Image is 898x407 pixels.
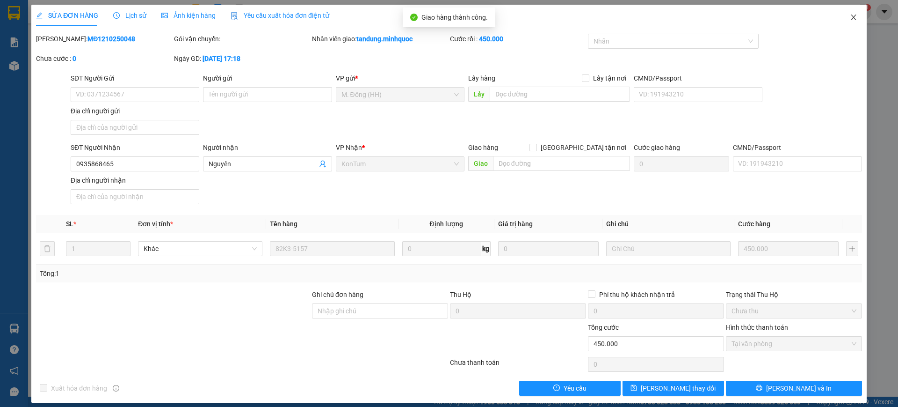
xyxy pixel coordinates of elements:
span: [PERSON_NAME] thay đổi [641,383,716,393]
span: Lịch sử [113,12,146,19]
input: Địa chỉ của người gửi [71,120,199,135]
div: Trạng thái Thu Hộ [726,289,862,300]
label: Hình thức thanh toán [726,324,788,331]
b: tandung.minhquoc [356,35,413,43]
span: info-circle [113,385,119,392]
span: user-add [319,160,326,168]
span: printer [756,385,762,392]
span: Tại văn phòng [731,337,856,351]
span: exclamation-circle [553,385,560,392]
div: Chưa cước : [36,53,172,64]
span: kg [481,241,491,256]
div: Chưa thanh toán [449,357,587,374]
input: Ghi chú đơn hàng [312,303,448,318]
span: Cước hàng [738,220,770,228]
input: 0 [738,241,839,256]
input: Dọc đường [493,156,630,171]
span: [GEOGRAPHIC_DATA] tận nơi [537,142,630,153]
span: Xuất hóa đơn hàng [47,383,111,393]
span: picture [161,12,168,19]
input: Cước giao hàng [634,156,729,171]
div: SĐT Người Gửi [71,73,199,83]
span: Giao hàng thành công. [421,14,488,21]
button: plus [846,241,858,256]
span: save [630,385,637,392]
div: Người gửi [203,73,332,83]
span: Thu Hộ [450,291,471,298]
span: Yêu cầu [564,383,587,393]
b: MĐ1210250048 [87,35,135,43]
span: Định lượng [430,220,463,228]
span: Yêu cầu xuất hóa đơn điện tử [231,12,329,19]
button: delete [40,241,55,256]
div: Gói vận chuyển: [174,34,310,44]
span: edit [36,12,43,19]
input: VD: Bàn, Ghế [270,241,394,256]
button: exclamation-circleYêu cầu [519,381,621,396]
button: Close [840,5,867,31]
b: [DATE] 17:18 [203,55,240,62]
span: Giao [468,156,493,171]
div: CMND/Passport [634,73,762,83]
span: Đơn vị tính [138,220,173,228]
div: Cước rồi : [450,34,586,44]
label: Ghi chú đơn hàng [312,291,363,298]
input: Địa chỉ của người nhận [71,189,199,204]
span: Ảnh kiện hàng [161,12,216,19]
b: 450.000 [479,35,503,43]
div: Tổng: 1 [40,268,347,279]
th: Ghi chú [602,215,734,233]
div: VP gửi [336,73,464,83]
div: Địa chỉ người nhận [71,175,199,185]
span: Lấy hàng [468,74,495,82]
span: Chưa thu [731,304,856,318]
span: Tên hàng [270,220,297,228]
span: Lấy [468,87,490,102]
input: Ghi Chú [606,241,731,256]
span: VP Nhận [336,144,362,151]
div: Địa chỉ người gửi [71,106,199,116]
b: 0 [72,55,76,62]
button: printer[PERSON_NAME] và In [726,381,862,396]
span: Tổng cước [588,324,619,331]
span: Khác [144,242,257,256]
span: [PERSON_NAME] và In [766,383,832,393]
span: close [850,14,857,21]
div: CMND/Passport [733,142,862,153]
span: Lấy tận nơi [589,73,630,83]
div: SĐT Người Nhận [71,142,199,153]
span: M. Đông (HH) [341,88,459,102]
span: Giao hàng [468,144,498,151]
span: Phí thu hộ khách nhận trả [595,289,679,300]
span: SL [66,220,73,228]
button: save[PERSON_NAME] thay đổi [623,381,724,396]
span: Giá trị hàng [498,220,533,228]
label: Cước giao hàng [634,144,680,151]
img: icon [231,12,238,20]
span: KonTum [341,157,459,171]
span: clock-circle [113,12,120,19]
div: [PERSON_NAME]: [36,34,172,44]
div: Ngày GD: [174,53,310,64]
span: SỬA ĐƠN HÀNG [36,12,98,19]
span: check-circle [410,14,418,21]
div: Nhân viên giao: [312,34,448,44]
div: Người nhận [203,142,332,153]
input: Dọc đường [490,87,630,102]
input: 0 [498,241,599,256]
